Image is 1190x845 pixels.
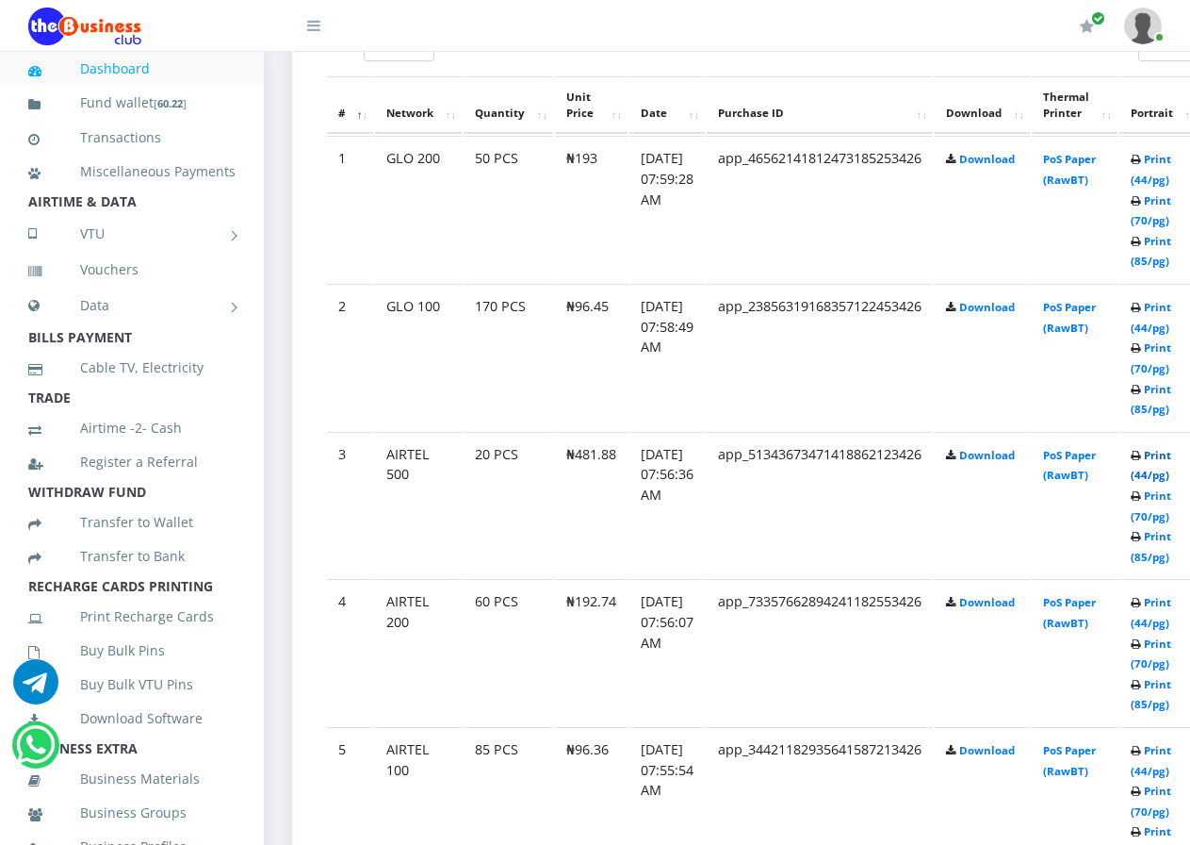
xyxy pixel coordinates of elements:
[555,432,628,578] td: ₦481.88
[28,757,236,801] a: Business Materials
[1032,76,1117,135] th: Thermal Printer: activate to sort column ascending
[28,629,236,672] a: Buy Bulk Pins
[1043,448,1096,483] a: PoS Paper (RawBT)
[1131,382,1171,417] a: Print (85/pg)
[707,284,933,430] td: app_23856319168357122453426
[375,579,462,725] td: AIRTEL 200
[375,284,462,430] td: GLO 100
[959,595,1015,609] a: Download
[707,432,933,578] td: app_51343673471418862123426
[154,96,187,110] small: [ ]
[1131,300,1171,335] a: Print (44/pg)
[28,282,236,329] a: Data
[629,284,705,430] td: [DATE] 07:58:49 AM
[375,432,462,578] td: AIRTEL 500
[555,76,628,135] th: Unit Price: activate to sort column ascending
[1131,340,1171,375] a: Print (70/pg)
[28,210,236,257] a: VTU
[464,284,553,430] td: 170 PCS
[1131,743,1171,778] a: Print (44/pg)
[629,579,705,725] td: [DATE] 07:56:07 AM
[935,76,1030,135] th: Download: activate to sort column ascending
[464,76,553,135] th: Quantity: activate to sort column ascending
[375,76,462,135] th: Network: activate to sort column ascending
[629,432,705,578] td: [DATE] 07:56:36 AM
[28,248,236,291] a: Vouchers
[464,432,553,578] td: 20 PCS
[707,579,933,725] td: app_73357662894241182553426
[28,697,236,740] a: Download Software
[464,136,553,282] td: 50 PCS
[28,501,236,544] a: Transfer to Wallet
[327,579,373,725] td: 4
[959,300,1015,314] a: Download
[555,579,628,725] td: ₦192.74
[1131,529,1171,564] a: Print (85/pg)
[1131,784,1171,819] a: Print (70/pg)
[28,791,236,835] a: Business Groups
[28,8,141,45] img: Logo
[629,76,705,135] th: Date: activate to sort column ascending
[1043,300,1096,335] a: PoS Paper (RawBT)
[1131,193,1171,228] a: Print (70/pg)
[555,136,628,282] td: ₦193
[13,673,58,704] a: Chat for support
[327,136,373,282] td: 1
[16,737,55,768] a: Chat for support
[327,432,373,578] td: 3
[1124,8,1162,44] img: User
[959,448,1015,462] a: Download
[327,284,373,430] td: 2
[1043,152,1096,187] a: PoS Paper (RawBT)
[959,743,1015,757] a: Download
[629,136,705,282] td: [DATE] 07:59:28 AM
[157,96,183,110] b: 60.22
[959,152,1015,166] a: Download
[28,406,236,450] a: Airtime -2- Cash
[1131,152,1171,187] a: Print (44/pg)
[375,136,462,282] td: GLO 200
[1080,19,1094,34] i: Renew/Upgrade Subscription
[464,579,553,725] td: 60 PCS
[1131,595,1171,630] a: Print (44/pg)
[28,116,236,159] a: Transactions
[28,535,236,578] a: Transfer to Bank
[1131,637,1171,671] a: Print (70/pg)
[28,346,236,389] a: Cable TV, Electricity
[1043,595,1096,630] a: PoS Paper (RawBT)
[28,81,236,125] a: Fund wallet[60.22]
[28,663,236,706] a: Buy Bulk VTU Pins
[707,136,933,282] td: app_46562141812473185253426
[1091,11,1105,25] span: Renew/Upgrade Subscription
[555,284,628,430] td: ₦96.45
[28,47,236,91] a: Dashboard
[28,595,236,638] a: Print Recharge Cards
[1043,743,1096,778] a: PoS Paper (RawBT)
[28,150,236,193] a: Miscellaneous Payments
[327,76,373,135] th: #: activate to sort column descending
[1131,448,1171,483] a: Print (44/pg)
[1131,234,1171,269] a: Print (85/pg)
[1131,677,1171,712] a: Print (85/pg)
[28,440,236,484] a: Register a Referral
[1131,489,1171,523] a: Print (70/pg)
[707,76,933,135] th: Purchase ID: activate to sort column ascending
